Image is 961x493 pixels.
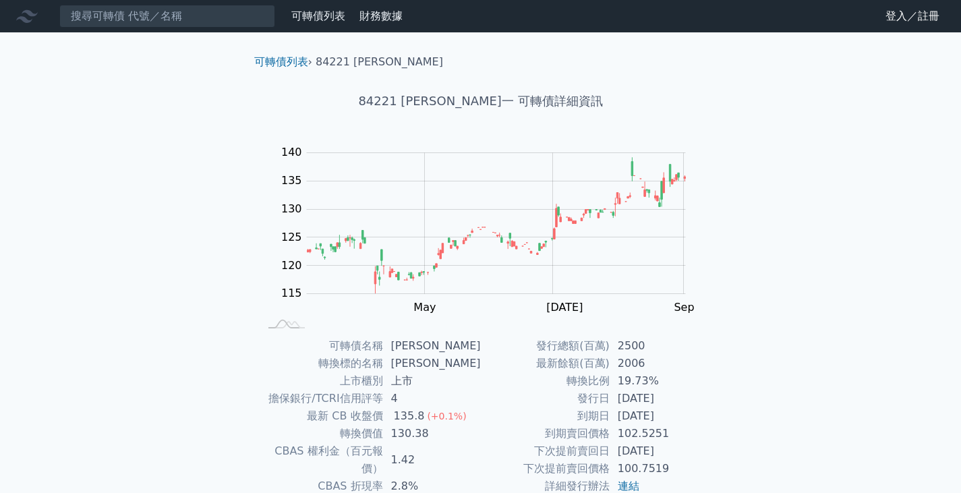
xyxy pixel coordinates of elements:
[260,390,383,407] td: 擔保銀行/TCRI信用評等
[875,5,950,27] a: 登入／註冊
[481,442,610,460] td: 下次提前賣回日
[260,442,383,477] td: CBAS 權利金（百元報價）
[254,55,308,68] a: 可轉債列表
[481,390,610,407] td: 發行日
[610,390,702,407] td: [DATE]
[481,355,610,372] td: 最新餘額(百萬)
[260,425,383,442] td: 轉換價值
[481,460,610,477] td: 下次提前賣回價格
[260,337,383,355] td: 可轉債名稱
[610,372,702,390] td: 19.73%
[674,301,694,314] tspan: Sep
[481,425,610,442] td: 到期賣回價格
[413,301,436,314] tspan: May
[243,92,718,111] h1: 84221 [PERSON_NAME]一 可轉債詳細資訊
[481,337,610,355] td: 發行總額(百萬)
[546,301,583,314] tspan: [DATE]
[260,355,383,372] td: 轉換標的名稱
[281,287,302,299] tspan: 115
[281,174,302,187] tspan: 135
[383,337,481,355] td: [PERSON_NAME]
[383,425,481,442] td: 130.38
[610,460,702,477] td: 100.7519
[427,411,466,422] span: (+0.1%)
[316,54,443,70] li: 84221 [PERSON_NAME]
[610,337,702,355] td: 2500
[281,202,302,215] tspan: 130
[260,407,383,425] td: 最新 CB 收盤價
[383,390,481,407] td: 4
[274,146,706,314] g: Chart
[281,231,302,243] tspan: 125
[610,355,702,372] td: 2006
[383,355,481,372] td: [PERSON_NAME]
[481,372,610,390] td: 轉換比例
[260,372,383,390] td: 上市櫃別
[618,480,639,492] a: 連結
[610,425,702,442] td: 102.5251
[391,407,428,425] div: 135.8
[481,407,610,425] td: 到期日
[359,9,403,22] a: 財務數據
[59,5,275,28] input: 搜尋可轉債 代號／名稱
[254,54,312,70] li: ›
[281,146,302,158] tspan: 140
[610,442,702,460] td: [DATE]
[281,259,302,272] tspan: 120
[291,9,345,22] a: 可轉債列表
[610,407,702,425] td: [DATE]
[383,372,481,390] td: 上市
[383,442,481,477] td: 1.42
